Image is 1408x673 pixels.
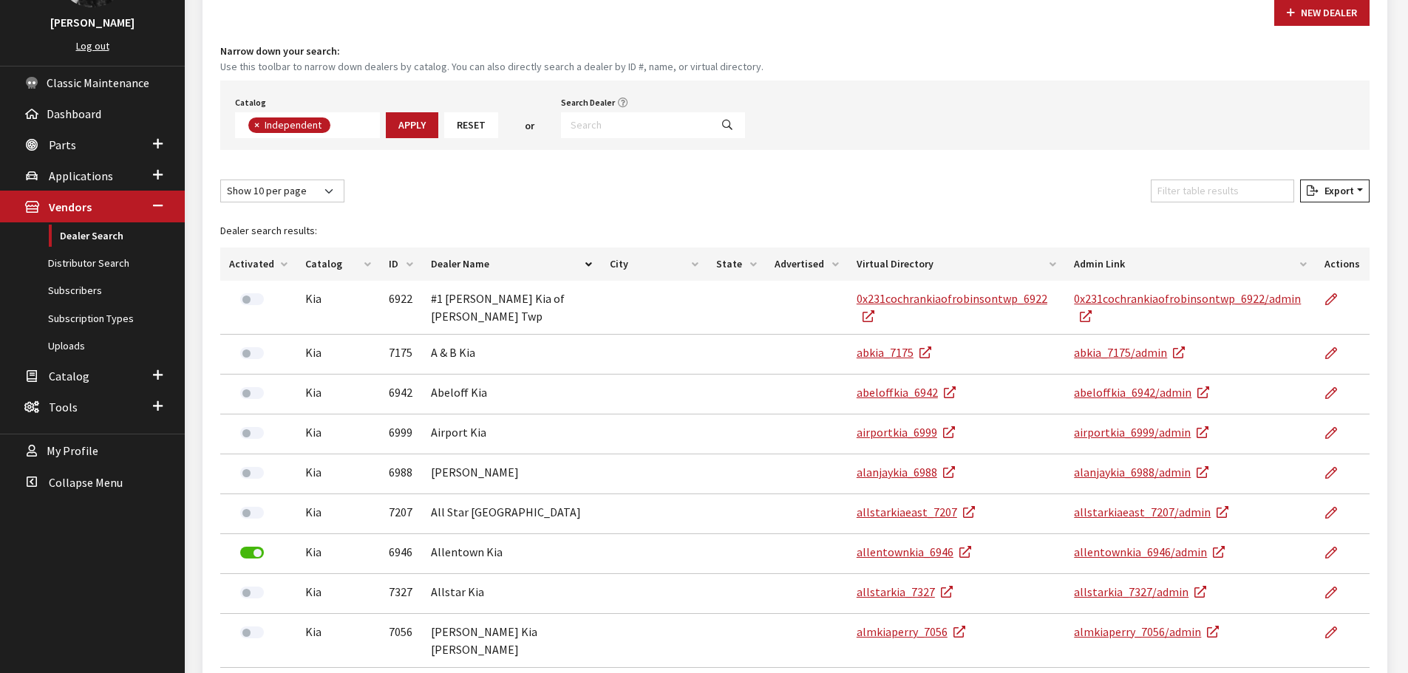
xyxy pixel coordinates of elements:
[380,574,422,614] td: 7327
[248,117,263,133] button: Remove item
[76,39,109,52] a: Log out
[1074,465,1208,479] a: alanjaykia_6988/admin
[380,281,422,335] td: 6922
[296,574,380,614] td: Kia
[1324,574,1350,611] a: Edit Dealer
[240,626,264,638] label: Activate Dealer
[1316,247,1370,281] th: Actions
[857,425,955,440] a: airportkia_6999
[1074,505,1228,519] a: allstarkiaeast_7207/admin
[422,614,600,668] td: [PERSON_NAME] Kia [PERSON_NAME]
[1324,454,1350,491] a: Edit Dealer
[857,385,956,400] a: abeloffkia_6942
[49,475,123,490] span: Collapse Menu
[1300,180,1370,202] button: Export
[422,534,600,574] td: Allentown Kia
[857,584,953,599] a: allstarkia_7327
[296,414,380,454] td: Kia
[296,494,380,534] td: Kia
[380,335,422,375] td: 7175
[296,335,380,375] td: Kia
[1324,614,1350,651] a: Edit Dealer
[1151,180,1294,202] input: Filter table results
[422,281,600,335] td: #1 [PERSON_NAME] Kia of [PERSON_NAME] Twp
[220,247,296,281] th: Activated: activate to sort column ascending
[240,467,264,479] label: Activate Dealer
[248,117,330,133] li: Independent
[296,375,380,414] td: Kia
[1074,584,1206,599] a: allstarkia_7327/admin
[296,534,380,574] td: Kia
[296,614,380,668] td: Kia
[49,137,76,152] span: Parts
[422,494,600,534] td: All Star [GEOGRAPHIC_DATA]
[380,614,422,668] td: 7056
[380,414,422,454] td: 6999
[47,75,149,90] span: Classic Maintenance
[561,96,615,109] label: Search Dealer
[240,587,264,598] label: Activate Dealer
[1074,345,1185,360] a: abkia_7175/admin
[1324,534,1350,571] a: Edit Dealer
[1074,544,1225,559] a: allentownkia_6946/admin
[380,534,422,574] td: 6946
[1324,494,1350,531] a: Edit Dealer
[49,200,92,215] span: Vendors
[1324,414,1350,451] a: Edit Dealer
[601,247,708,281] th: City: activate to sort column ascending
[1319,184,1354,197] span: Export
[240,547,264,558] label: Deactivate Dealer
[1074,385,1209,400] a: abeloffkia_6942/admin
[15,13,170,31] h3: [PERSON_NAME]
[857,505,975,519] a: allstarkiaeast_7207
[710,112,745,138] button: Search
[380,247,422,281] th: ID: activate to sort column ascending
[254,118,259,131] span: ×
[47,444,98,459] span: My Profile
[380,454,422,494] td: 6988
[1324,375,1350,411] a: Edit Dealer
[1074,624,1219,639] a: almkiaperry_7056/admin
[766,247,848,281] th: Advertised: activate to sort column ascending
[296,247,380,281] th: Catalog: activate to sort column ascending
[296,281,380,335] td: Kia
[263,118,325,131] span: Independent
[857,291,1047,324] a: 0x231cochrankiaofrobinsontwp_6922
[49,400,78,414] span: Tools
[422,335,600,375] td: A & B Kia
[422,454,600,494] td: [PERSON_NAME]
[235,96,266,109] label: Catalog
[240,293,264,305] label: Activate Dealer
[296,454,380,494] td: Kia
[444,112,498,138] button: Reset
[1074,291,1301,324] a: 0x231cochrankiaofrobinsontwp_6922/admin
[220,59,1370,75] small: Use this toolbar to narrow down dealers by catalog. You can also directly search a dealer by ID #...
[49,369,89,383] span: Catalog
[857,345,931,360] a: abkia_7175
[220,44,1370,59] h4: Narrow down your search:
[240,387,264,399] label: Activate Dealer
[220,214,1370,247] caption: Dealer search results:
[525,118,534,134] span: or
[857,465,955,479] a: alanjaykia_6988
[422,414,600,454] td: Airport Kia
[707,247,765,281] th: State: activate to sort column ascending
[422,574,600,614] td: Allstar Kia
[1074,425,1208,440] a: airportkia_6999/admin
[240,427,264,439] label: Activate Dealer
[848,247,1065,281] th: Virtual Directory: activate to sort column ascending
[561,112,710,138] input: Search
[49,168,113,183] span: Applications
[1324,281,1350,318] a: Edit Dealer
[380,494,422,534] td: 7207
[857,544,971,559] a: allentownkia_6946
[1065,247,1315,281] th: Admin Link: activate to sort column ascending
[1324,335,1350,372] a: Edit Dealer
[386,112,438,138] button: Apply
[857,624,965,639] a: almkiaperry_7056
[240,347,264,359] label: Activate Dealer
[422,247,600,281] th: Dealer Name: activate to sort column descending
[380,375,422,414] td: 6942
[240,507,264,519] label: Activate Dealer
[47,106,101,121] span: Dashboard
